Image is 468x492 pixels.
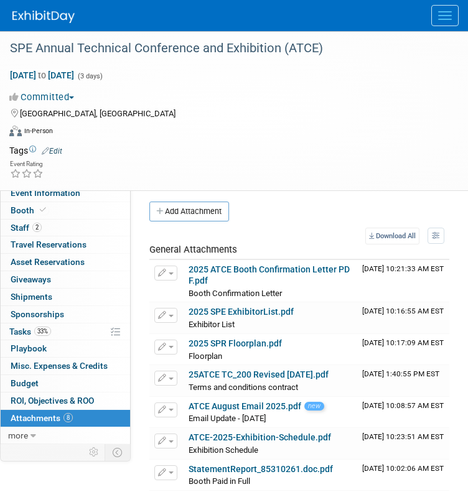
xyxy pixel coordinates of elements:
span: Budget [11,378,39,388]
td: Upload Timestamp [357,460,449,491]
span: Exhibition Schedule [189,445,258,455]
span: [DATE] [DATE] [9,70,75,81]
a: 2025 SPR Floorplan.pdf [189,338,282,348]
span: Exhibitor List [189,320,235,329]
a: Event Information [1,185,130,202]
span: (3 days) [77,72,103,80]
a: 25ATCE TC_200 Revised [DATE].pdf [189,369,329,379]
button: Menu [431,5,459,26]
div: Event Rating [10,161,44,167]
span: Upload Timestamp [362,369,439,378]
a: Misc. Expenses & Credits [1,358,130,374]
span: new [304,402,324,410]
span: Upload Timestamp [362,432,444,441]
a: more [1,427,130,444]
a: Budget [1,375,130,392]
img: ExhibitDay [12,11,75,23]
a: Staff2 [1,220,130,236]
span: Upload Timestamp [362,401,444,410]
td: Upload Timestamp [357,428,449,459]
span: 2 [32,223,42,232]
span: to [36,70,48,80]
a: Edit [42,147,62,155]
span: Booth [11,205,49,215]
a: 2025 ATCE Booth Confirmation Letter PDF.pdf [189,264,350,285]
td: Upload Timestamp [357,260,449,302]
span: 33% [34,327,51,336]
div: In-Person [24,126,53,136]
td: Personalize Event Tab Strip [83,444,105,460]
a: Tasks33% [1,323,130,340]
i: Booth reservation complete [40,207,46,213]
span: Booth Paid in Full [189,476,250,486]
span: Sponsorships [11,309,64,319]
a: Download All [365,228,419,244]
span: ROI, Objectives & ROO [11,396,94,406]
div: Event Format [9,124,443,142]
span: Booth Confirmation Letter [189,289,282,298]
a: StatementReport_85310261.doc.pdf [189,464,333,474]
a: Giveaways [1,271,130,288]
span: Upload Timestamp [362,307,444,315]
div: SPE Annual Technical Conference and Exhibition (ATCE) [6,37,443,60]
span: Misc. Expenses & Credits [11,361,108,371]
span: Upload Timestamp [362,264,444,273]
button: Committed [9,91,79,104]
span: Upload Timestamp [362,338,444,347]
span: Giveaways [11,274,51,284]
td: Upload Timestamp [357,302,449,333]
a: Shipments [1,289,130,305]
a: Travel Reservations [1,236,130,253]
span: Travel Reservations [11,239,87,249]
span: Tasks [9,327,51,337]
span: Shipments [11,292,52,302]
span: more [8,430,28,440]
td: Upload Timestamp [357,397,449,428]
a: 2025 SPE ExhibitorList.pdf [189,307,294,317]
td: Upload Timestamp [357,334,449,365]
td: Upload Timestamp [357,365,449,396]
td: Tags [9,144,62,157]
span: Terms and conditions contract [189,383,298,392]
span: Event Information [11,188,80,198]
a: Booth [1,202,130,219]
a: Playbook [1,340,130,357]
span: General Attachments [149,244,237,255]
a: ATCE-2025-Exhibition-Schedule.pdf [189,432,331,442]
span: Playbook [11,343,47,353]
a: ATCE August Email 2025.pdf [189,401,301,411]
span: [GEOGRAPHIC_DATA], [GEOGRAPHIC_DATA] [20,109,175,118]
span: Asset Reservations [11,257,85,267]
span: Upload Timestamp [362,464,444,473]
a: ROI, Objectives & ROO [1,392,130,409]
a: Asset Reservations [1,254,130,271]
a: Sponsorships [1,306,130,323]
td: Toggle Event Tabs [105,444,131,460]
span: 8 [63,413,73,422]
span: Floorplan [189,351,222,361]
span: Email Update - [DATE] [189,414,266,423]
button: Add Attachment [149,202,229,221]
span: Staff [11,223,42,233]
span: Attachments [11,413,73,423]
a: Attachments8 [1,410,130,427]
img: Format-Inperson.png [9,126,22,136]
